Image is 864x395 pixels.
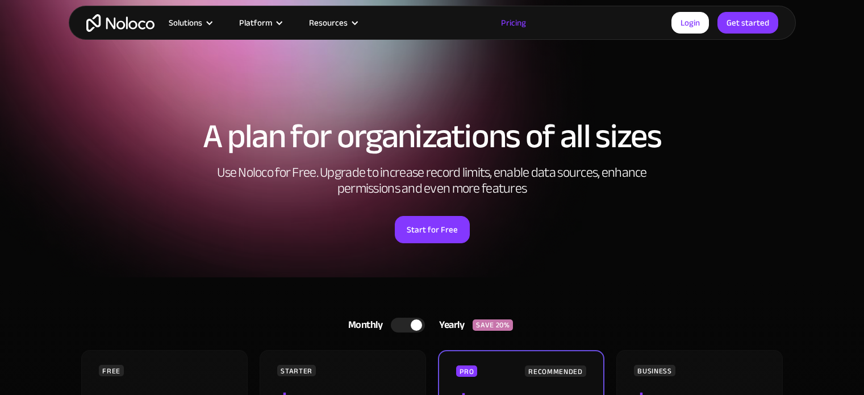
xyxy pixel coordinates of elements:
div: RECOMMENDED [525,365,586,377]
div: SAVE 20% [473,319,513,331]
div: Yearly [425,317,473,334]
a: home [86,14,155,32]
div: Resources [295,15,370,30]
h2: Use Noloco for Free. Upgrade to increase record limits, enable data sources, enhance permissions ... [205,165,660,197]
a: Start for Free [395,216,470,243]
div: STARTER [277,365,315,376]
a: Pricing [487,15,540,30]
div: FREE [99,365,124,376]
a: Login [671,12,709,34]
div: Platform [239,15,272,30]
div: Solutions [155,15,225,30]
a: Get started [717,12,778,34]
h1: A plan for organizations of all sizes [80,119,784,153]
div: BUSINESS [634,365,675,376]
div: Monthly [334,317,391,334]
div: Solutions [169,15,202,30]
div: Platform [225,15,295,30]
div: Resources [309,15,348,30]
div: PRO [456,365,477,377]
